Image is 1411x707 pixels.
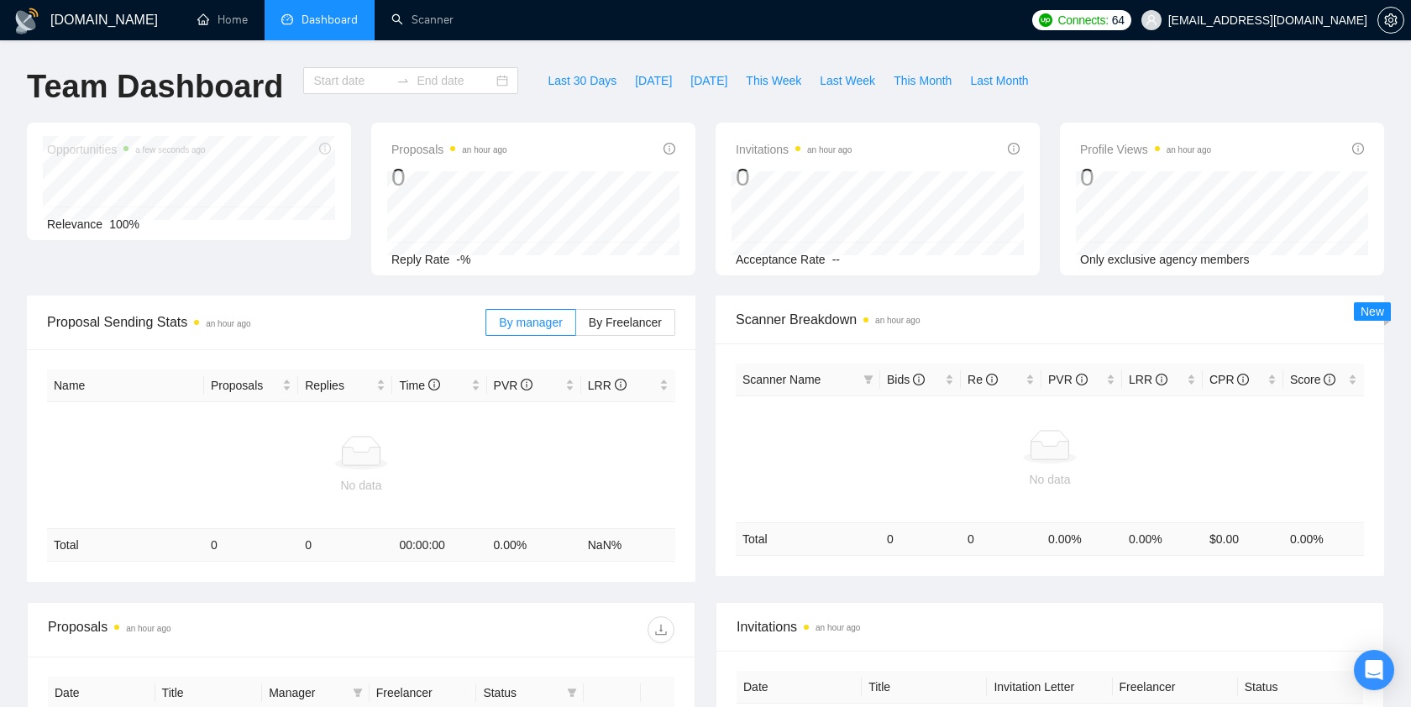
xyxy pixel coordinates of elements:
[1039,13,1052,27] img: upwork-logo.png
[47,529,204,562] td: Total
[417,71,493,90] input: End date
[887,373,925,386] span: Bids
[737,616,1363,637] span: Invitations
[109,217,139,231] span: 100%
[635,71,672,90] span: [DATE]
[1354,650,1394,690] div: Open Intercom Messenger
[736,522,880,555] td: Total
[54,476,669,495] div: No data
[456,253,470,266] span: -%
[1377,7,1404,34] button: setting
[298,529,392,562] td: 0
[399,379,439,392] span: Time
[862,671,987,704] th: Title
[1290,373,1335,386] span: Score
[1377,13,1404,27] a: setting
[27,67,283,107] h1: Team Dashboard
[428,379,440,390] span: info-circle
[884,67,961,94] button: This Month
[1008,143,1020,154] span: info-circle
[987,671,1112,704] th: Invitation Letter
[736,161,852,193] div: 0
[589,316,662,329] span: By Freelancer
[462,145,506,154] time: an hour ago
[204,529,298,562] td: 0
[1122,522,1203,555] td: 0.00 %
[211,376,279,395] span: Proposals
[396,74,410,87] span: to
[1048,373,1088,386] span: PVR
[1167,145,1211,154] time: an hour ago
[894,71,952,90] span: This Month
[737,67,810,94] button: This Week
[961,67,1037,94] button: Last Month
[1080,161,1211,193] div: 0
[281,13,293,25] span: dashboard
[1041,522,1122,555] td: 0.00 %
[548,71,616,90] span: Last 30 Days
[349,680,366,705] span: filter
[736,309,1364,330] span: Scanner Breakdown
[1209,373,1249,386] span: CPR
[1361,305,1384,318] span: New
[880,522,961,555] td: 0
[538,67,626,94] button: Last 30 Days
[302,13,358,27] span: Dashboard
[1203,522,1283,555] td: $ 0.00
[391,161,507,193] div: 0
[1238,671,1363,704] th: Status
[1113,671,1238,704] th: Freelancer
[875,316,920,325] time: an hour ago
[396,74,410,87] span: swap-right
[567,688,577,698] span: filter
[13,8,40,34] img: logo
[353,688,363,698] span: filter
[816,623,860,632] time: an hour ago
[961,522,1041,555] td: 0
[1076,374,1088,385] span: info-circle
[581,529,675,562] td: NaN %
[126,624,170,633] time: an hour ago
[1057,11,1108,29] span: Connects:
[47,369,204,402] th: Name
[970,71,1028,90] span: Last Month
[810,67,884,94] button: Last Week
[1080,139,1211,160] span: Profile Views
[487,529,581,562] td: 0.00 %
[742,373,821,386] span: Scanner Name
[391,253,449,266] span: Reply Rate
[807,145,852,154] time: an hour ago
[305,376,373,395] span: Replies
[986,374,998,385] span: info-circle
[1146,14,1157,26] span: user
[521,379,532,390] span: info-circle
[391,139,507,160] span: Proposals
[564,680,580,705] span: filter
[269,683,346,702] span: Manager
[47,217,102,231] span: Relevance
[1324,374,1335,385] span: info-circle
[913,374,925,385] span: info-circle
[1080,253,1250,266] span: Only exclusive agency members
[48,616,361,643] div: Proposals
[648,623,674,636] span: download
[1352,143,1364,154] span: info-circle
[1283,522,1364,555] td: 0.00 %
[742,470,1357,489] div: No data
[664,143,675,154] span: info-circle
[392,529,486,562] td: 00:00:00
[648,616,674,643] button: download
[1156,374,1167,385] span: info-circle
[737,671,862,704] th: Date
[206,319,250,328] time: an hour ago
[626,67,681,94] button: [DATE]
[746,71,801,90] span: This Week
[1237,374,1249,385] span: info-circle
[494,379,533,392] span: PVR
[832,253,840,266] span: --
[483,683,560,702] span: Status
[204,369,298,402] th: Proposals
[298,369,392,402] th: Replies
[860,367,877,392] span: filter
[736,253,826,266] span: Acceptance Rate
